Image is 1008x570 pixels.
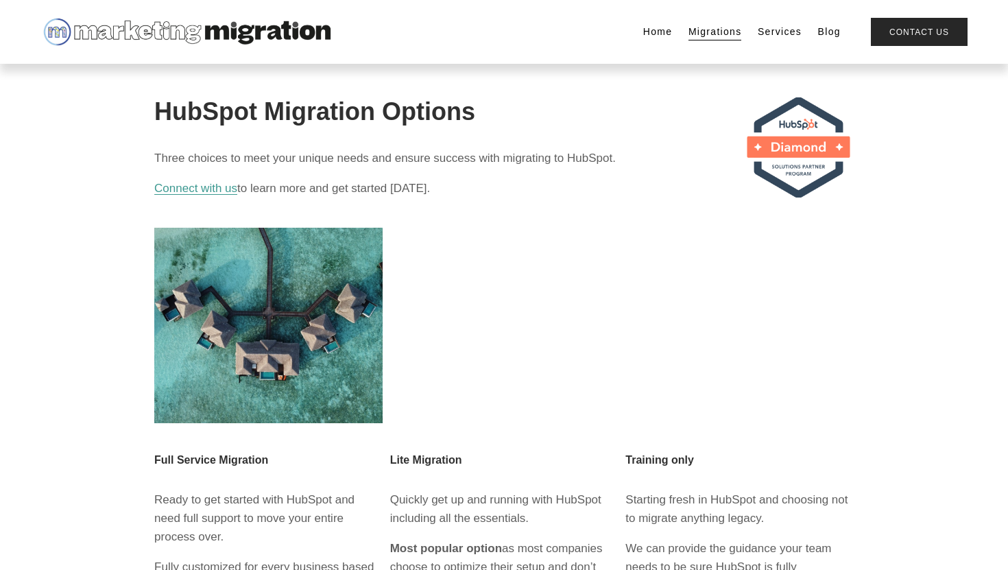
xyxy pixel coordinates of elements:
[154,490,383,547] p: Ready to get started with HubSpot and need full support to move your entire process over.
[625,453,854,466] h3: Training only
[154,182,237,195] a: Connect with us
[688,23,742,42] a: Migrations
[390,542,502,555] strong: Most popular option
[154,149,854,167] p: Three choices to meet your unique needs and ensure success with migrating to HubSpot.
[625,490,854,527] p: Starting fresh in HubSpot and choosing not to migrate anything legacy.
[154,97,854,126] h1: HubSpot Migration Options
[871,18,968,46] a: Contact Us
[40,15,332,49] img: Marketing Migration
[154,179,854,198] p: to learn more and get started [DATE].
[643,23,673,42] a: Home
[758,23,802,42] a: Services
[390,453,619,466] h3: Lite Migration
[154,453,383,466] h3: Full Service Migration
[390,490,619,527] p: Quickly get up and running with HubSpot including all the essentials.
[818,23,841,42] a: Blog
